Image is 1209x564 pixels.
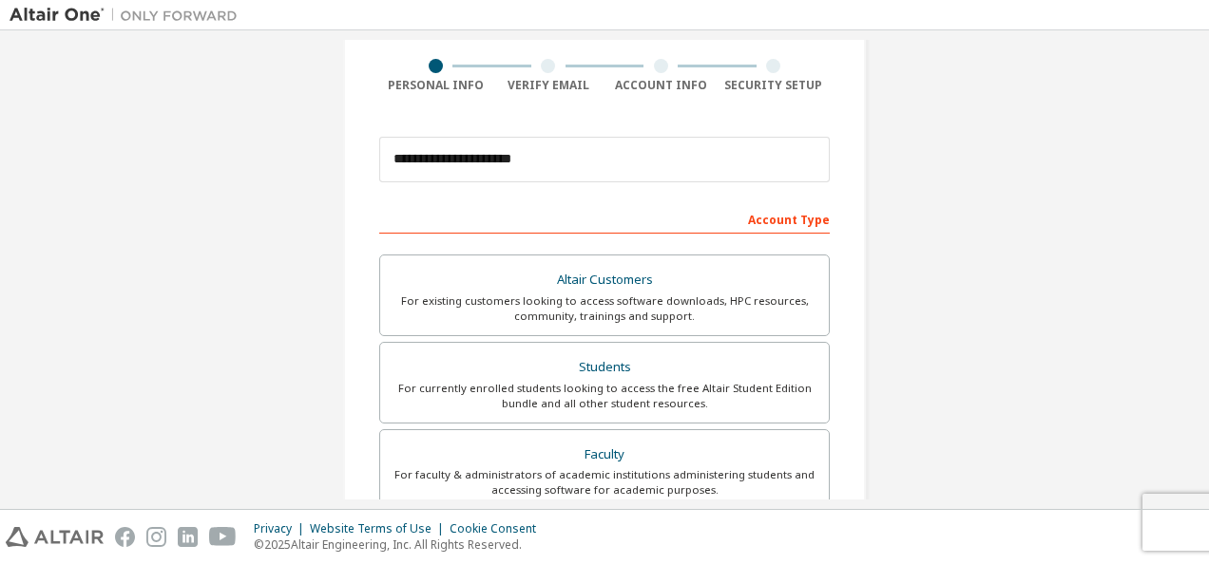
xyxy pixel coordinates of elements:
img: altair_logo.svg [6,527,104,547]
div: For faculty & administrators of academic institutions administering students and accessing softwa... [392,467,817,498]
img: instagram.svg [146,527,166,547]
img: facebook.svg [115,527,135,547]
div: Altair Customers [392,267,817,293]
div: Privacy [254,521,310,536]
div: Security Setup [718,78,831,93]
div: Faculty [392,442,817,468]
div: For currently enrolled students looking to access the free Altair Student Edition bundle and all ... [392,381,817,411]
div: Website Terms of Use [310,521,450,536]
img: linkedin.svg [178,527,198,547]
p: © 2025 Altair Engineering, Inc. All Rights Reserved. [254,536,547,553]
div: Cookie Consent [450,521,547,536]
div: Account Type [379,203,830,234]
div: For existing customers looking to access software downloads, HPC resources, community, trainings ... [392,293,817,324]
img: youtube.svg [209,527,237,547]
div: Students [392,354,817,381]
img: Altair One [10,6,247,25]
div: Verify Email [492,78,605,93]
div: Personal Info [379,78,492,93]
div: Account Info [604,78,718,93]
